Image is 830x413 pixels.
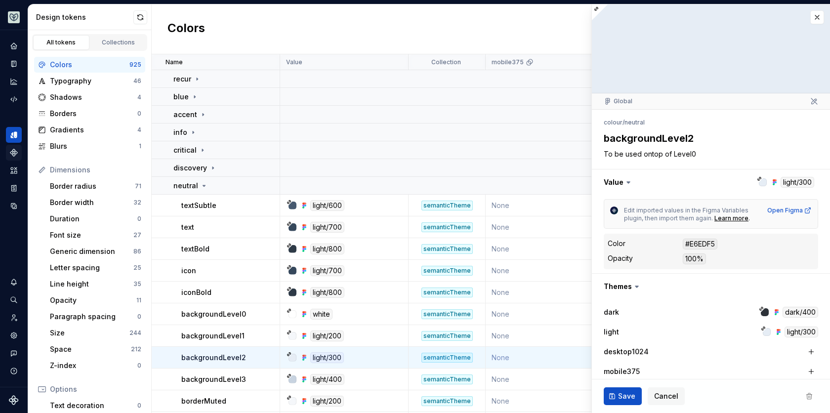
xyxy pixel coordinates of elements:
[783,307,818,318] div: dark/400
[648,387,685,405] button: Cancel
[767,206,812,214] div: Open Figma
[492,58,524,66] p: mobile375
[50,109,137,119] div: Borders
[34,57,145,73] a: Colors925
[6,91,22,107] div: Code automation
[166,58,183,66] p: Name
[6,328,22,343] a: Settings
[604,97,632,105] div: Global
[50,401,137,411] div: Text decoration
[431,58,461,66] p: Collection
[133,231,141,239] div: 27
[50,76,133,86] div: Typography
[6,274,22,290] div: Notifications
[34,106,145,122] a: Borders0
[310,396,344,407] div: light/200
[46,178,145,194] a: Border radius71
[604,119,622,126] li: colour
[624,206,750,222] span: Edit imported values in the Figma Variables plugin, then import them again.
[486,238,594,260] td: None
[6,163,22,178] div: Assets
[310,330,344,341] div: light/200
[310,309,332,320] div: white
[6,345,22,361] button: Contact support
[34,138,145,154] a: Blurs1
[137,313,141,321] div: 0
[6,56,22,72] div: Documentation
[46,292,145,308] a: Opacity11
[50,279,133,289] div: Line height
[6,74,22,89] div: Analytics
[421,201,473,210] div: semanticTheme
[6,198,22,214] div: Data sources
[654,391,678,401] span: Cancel
[50,361,137,371] div: Z-index
[604,327,619,337] label: light
[129,61,141,69] div: 925
[608,253,633,263] div: Opacity
[421,222,473,232] div: semanticTheme
[137,215,141,223] div: 0
[50,230,133,240] div: Font size
[133,199,141,206] div: 32
[50,141,139,151] div: Blurs
[173,163,207,173] p: discovery
[486,216,594,238] td: None
[421,309,473,319] div: semanticTheme
[50,295,136,305] div: Opacity
[136,296,141,304] div: 11
[9,395,19,405] a: Supernova Logo
[133,248,141,255] div: 86
[785,327,818,337] div: light/300
[137,93,141,101] div: 4
[133,280,141,288] div: 35
[50,165,141,175] div: Dimensions
[181,396,226,406] p: borderMuted
[46,341,145,357] a: Space212
[50,328,129,338] div: Size
[137,402,141,410] div: 0
[6,292,22,308] button: Search ⌘K
[6,310,22,326] div: Invite team
[421,396,473,406] div: semanticTheme
[129,329,141,337] div: 244
[602,147,816,161] textarea: To be used ontop of Level0
[421,288,473,297] div: semanticTheme
[486,260,594,282] td: None
[6,180,22,196] a: Storybook stories
[50,125,137,135] div: Gradients
[50,247,133,256] div: Generic dimension
[604,367,640,376] label: mobile375
[310,222,344,233] div: light/700
[137,110,141,118] div: 0
[486,390,594,412] td: None
[46,325,145,341] a: Size244
[6,38,22,54] a: Home
[310,244,344,254] div: light/800
[310,200,344,211] div: light/600
[46,244,145,259] a: Generic dimension86
[173,145,197,155] p: critical
[133,264,141,272] div: 25
[37,39,86,46] div: All tokens
[310,287,344,298] div: light/800
[46,358,145,373] a: Z-index0
[135,182,141,190] div: 71
[486,325,594,347] td: None
[6,145,22,161] a: Components
[6,127,22,143] a: Design tokens
[486,369,594,390] td: None
[133,77,141,85] div: 46
[50,312,137,322] div: Paragraph spacing
[622,119,624,126] li: /
[139,142,141,150] div: 1
[604,387,642,405] button: Save
[36,12,133,22] div: Design tokens
[421,244,473,254] div: semanticTheme
[167,20,205,38] h2: Colors
[683,239,717,249] div: #E6EDF5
